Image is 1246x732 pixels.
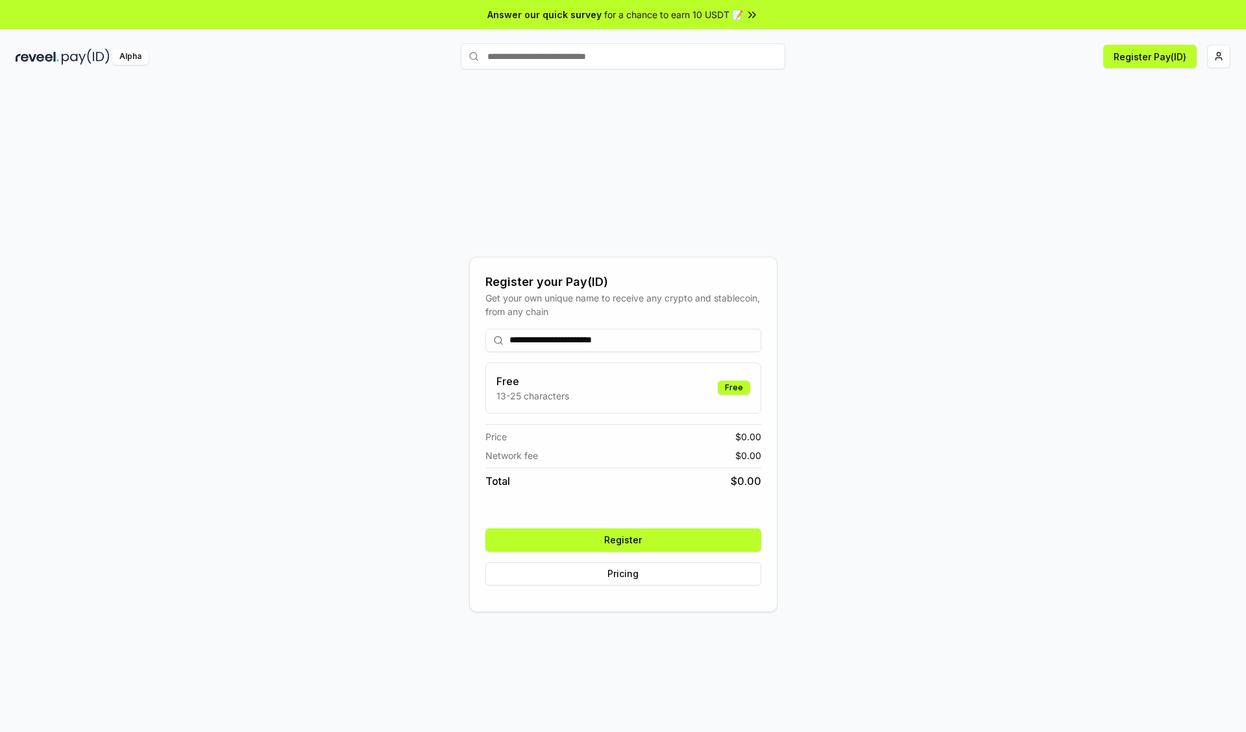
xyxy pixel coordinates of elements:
[16,49,59,65] img: reveel_dark
[485,291,761,318] div: Get your own unique name to receive any crypto and stablecoin, from any chain
[735,430,761,443] span: $ 0.00
[487,8,602,21] span: Answer our quick survey
[62,49,110,65] img: pay_id
[485,273,761,291] div: Register your Pay(ID)
[485,473,510,489] span: Total
[731,473,761,489] span: $ 0.00
[496,389,569,403] p: 13-25 characters
[485,449,538,462] span: Network fee
[496,373,569,389] h3: Free
[485,430,507,443] span: Price
[485,528,761,552] button: Register
[718,381,750,395] div: Free
[485,562,761,585] button: Pricing
[112,49,149,65] div: Alpha
[735,449,761,462] span: $ 0.00
[1103,45,1197,68] button: Register Pay(ID)
[604,8,743,21] span: for a chance to earn 10 USDT 📝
